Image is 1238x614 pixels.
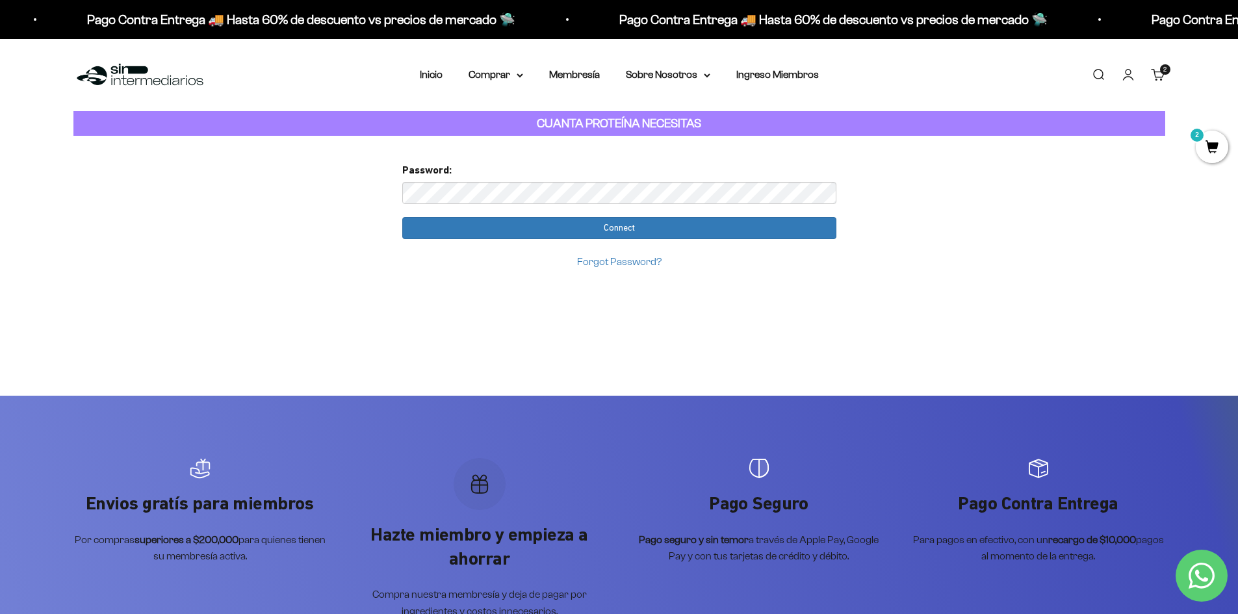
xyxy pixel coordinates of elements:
a: Ingreso Miembros [736,69,819,80]
mark: 2 [1189,127,1205,143]
p: Por compras para quienes tienen su membresía activa. [73,531,327,565]
summary: Sobre Nosotros [626,66,710,83]
p: Pago Contra Entrega 🚚 Hasta 60% de descuento vs precios de mercado 🛸 [615,9,1043,30]
strong: CUANTA PROTEÍNA NECESITAS [537,116,701,130]
p: a través de Apple Pay, Google Pay y con tus tarjetas de crédito y débito. [632,531,886,565]
div: Artículo 3 de 4 [632,458,886,565]
p: Hazte miembro y empieza a ahorrar [353,523,606,570]
span: 2 [1163,66,1167,73]
summary: Comprar [469,66,523,83]
div: Artículo 1 de 4 [73,458,327,565]
a: Inicio [420,69,443,80]
input: Connect [402,217,836,239]
p: Pago Contra Entrega [912,492,1165,515]
strong: Pago seguro y sin temor [639,534,749,545]
strong: superiores a $200,000 [135,534,239,545]
label: Password: [402,162,452,179]
a: 2 [1196,141,1228,155]
strong: recargo de $10,000 [1048,534,1136,545]
p: Envios gratís para miembros [73,492,327,515]
p: Pago Seguro [632,492,886,515]
div: Artículo 4 de 4 [912,458,1165,565]
a: Forgot Password? [577,256,662,267]
p: Pago Contra Entrega 🚚 Hasta 60% de descuento vs precios de mercado 🛸 [83,9,511,30]
p: Para pagos en efectivo, con un pagos al momento de la entrega. [912,531,1165,565]
a: Membresía [549,69,600,80]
